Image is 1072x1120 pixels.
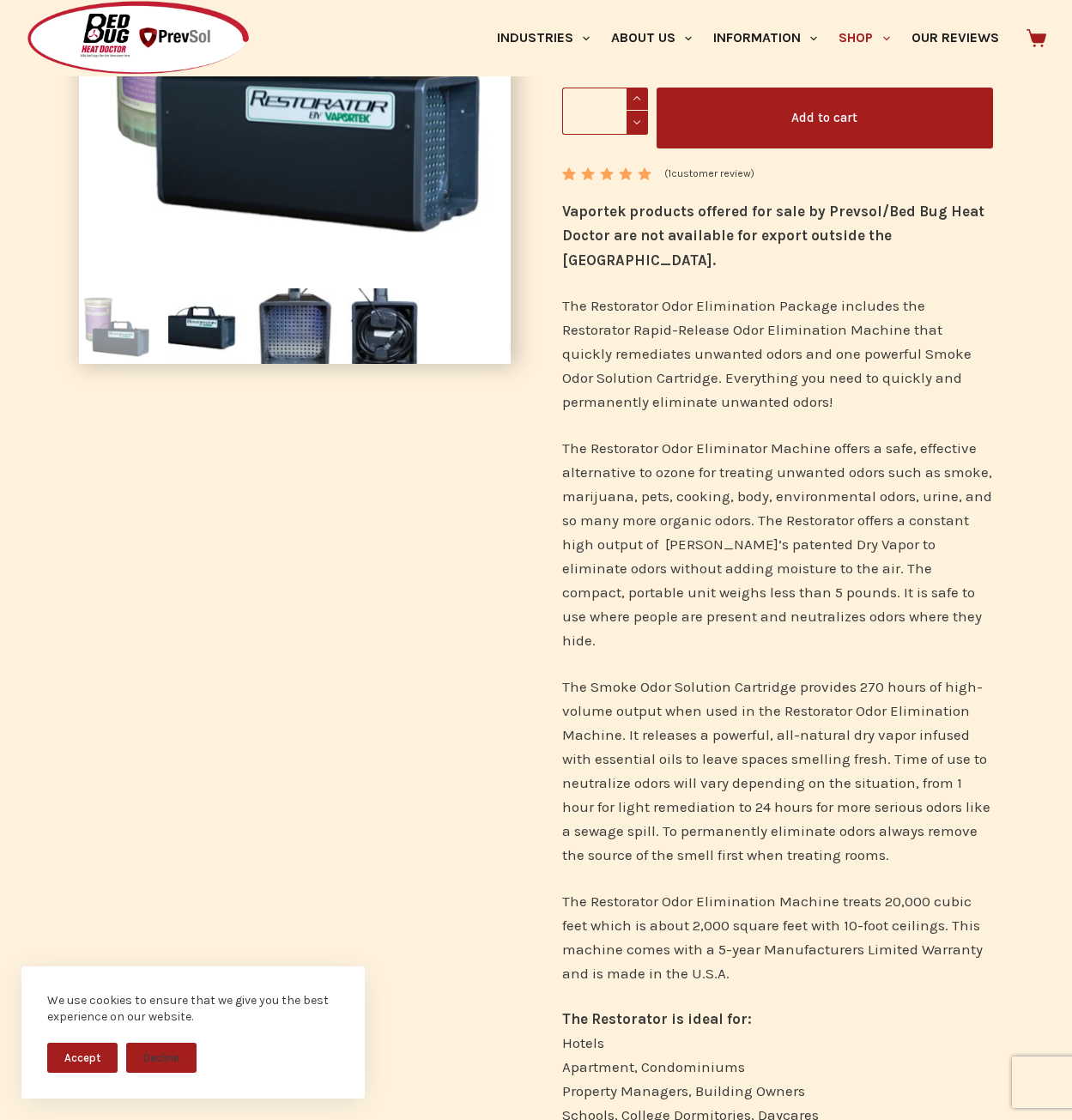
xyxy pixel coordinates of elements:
[126,1043,197,1073] button: Decline
[79,288,154,364] img: Restorator Rapid Release Odor Eliminator and Smoke Odor Solution Cartridge
[657,88,993,148] button: Add to cart
[562,167,654,180] div: Rated 5.00 out of 5
[257,288,332,364] img: Restorator Odor Elimination Package with S.O.S Cartridge - Image 3
[562,889,993,985] p: The Restorator Odor Elimination Machine treats 20,000 cubic feet which is about 2,000 square feet...
[562,436,993,652] p: The Restorator Odor Eliminator Machine offers a safe, effective alternative to ozone for treating...
[47,1043,118,1073] button: Accept
[562,167,574,194] span: 1
[668,167,671,179] span: 1
[168,288,244,364] img: Restorator Odor Elimination Package with S.O.S Cartridge - Image 2
[346,288,421,364] img: Restorator Odor Elimination Package with S.O.S Cartridge - Image 4
[47,992,339,1026] div: We use cookies to ensure that we give you the best experience on our website.
[562,203,984,268] strong: Vaportek products offered for sale by Prevsol/Bed Bug Heat Doctor are not available for export ou...
[562,167,654,259] span: Rated out of 5 based on customer rating
[14,7,65,58] button: Open LiveChat chat widget
[562,294,993,414] p: The Restorator Odor Elimination Package includes the Restorator Rapid-Release Odor Elimination Ma...
[664,166,754,183] a: (1customer review)
[562,1010,752,1027] strong: The Restorator is ideal for:
[562,88,648,135] input: Product quantity
[562,675,993,867] p: The Smoke Odor Solution Cartridge provides 270 hours of high-volume output when used in the Resto...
